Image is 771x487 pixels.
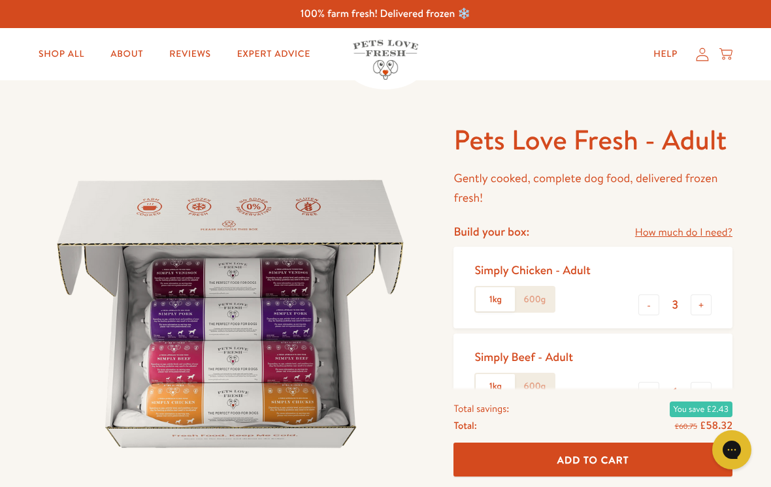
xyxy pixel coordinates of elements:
p: Gently cooked, complete dog food, delivered frozen fresh! [453,168,732,208]
a: Shop All [28,41,95,67]
button: - [638,294,659,315]
a: Reviews [159,41,221,67]
span: £58.32 [700,418,732,432]
a: Help [643,41,688,67]
a: How much do I need? [635,224,732,242]
span: Total savings: [453,400,509,416]
img: Pets Love Fresh [353,40,418,80]
div: Simply Chicken - Adult [474,262,590,277]
a: Expert Advice [227,41,321,67]
span: Add To Cart [557,452,629,466]
button: Add To Cart [453,443,732,477]
button: - [638,382,659,403]
label: 600g [515,287,554,312]
div: Simply Beef - Adult [474,349,573,364]
span: Total: [453,416,476,433]
button: + [691,294,712,315]
label: 1kg [476,287,515,312]
iframe: Gorgias live chat messenger [706,426,758,474]
label: 1kg [476,374,515,399]
h4: Build your box: [453,224,529,239]
label: 600g [515,374,554,399]
h1: Pets Love Fresh - Adult [453,122,732,158]
span: You save £2.43 [670,401,732,416]
a: About [100,41,154,67]
s: £60.75 [675,420,697,431]
button: + [691,382,712,403]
